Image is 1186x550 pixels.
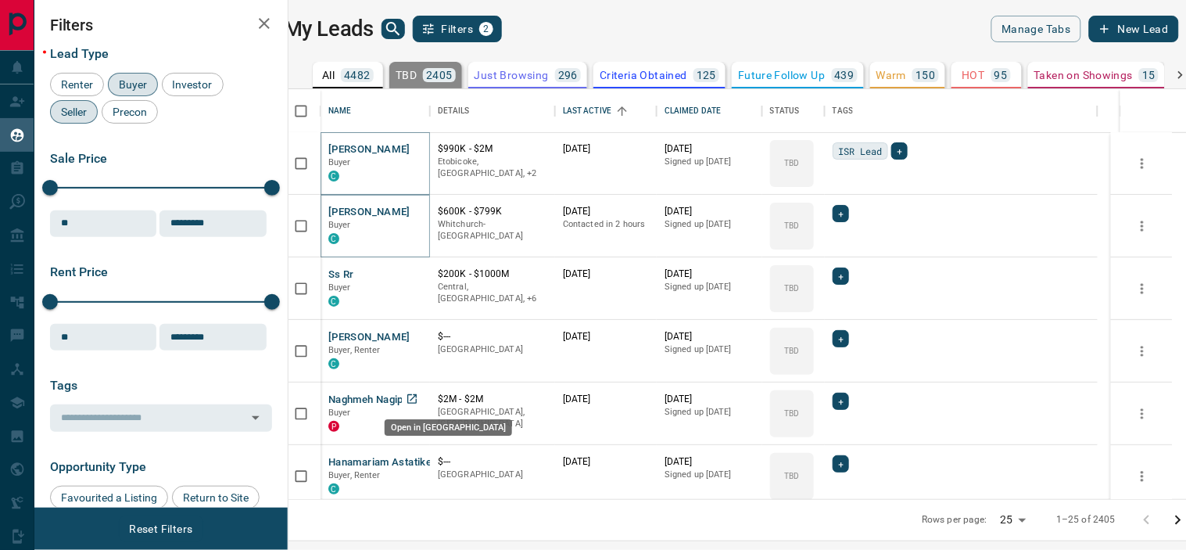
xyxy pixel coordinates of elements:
div: Details [430,89,555,133]
p: 125 [697,70,716,81]
p: Future Follow Up [738,70,825,81]
p: [GEOGRAPHIC_DATA] [438,469,547,481]
div: + [833,393,849,410]
div: Favourited a Listing [50,486,168,509]
span: Buyer, Renter [328,345,381,355]
p: $--- [438,455,547,469]
div: Details [438,89,470,133]
p: [DATE] [665,330,754,343]
p: $2M - $2M [438,393,547,406]
p: [GEOGRAPHIC_DATA], [GEOGRAPHIC_DATA] [438,406,547,430]
p: Rows per page: [922,513,987,527]
span: Precon [107,106,152,118]
p: Whitchurch-[GEOGRAPHIC_DATA] [438,218,547,243]
span: Opportunity Type [50,459,146,474]
p: $990K - $2M [438,142,547,156]
p: [DATE] [563,330,649,343]
p: 2405 [426,70,453,81]
p: [DATE] [665,142,754,156]
span: + [838,394,844,409]
p: $200K - $1000M [438,268,547,281]
span: Lead Type [50,46,109,61]
div: Open in [GEOGRAPHIC_DATA] [385,419,512,436]
button: more [1130,277,1154,300]
div: condos.ca [328,358,339,369]
div: Tags [833,89,854,133]
div: Seller [50,100,98,124]
div: Claimed Date [665,89,722,133]
p: 95 [994,70,1008,81]
p: Midtown | Central, Toronto [438,156,547,180]
div: Last Active [555,89,657,133]
p: Taken on Showings [1034,70,1134,81]
div: condos.ca [328,171,339,182]
span: + [897,143,902,159]
p: [DATE] [563,393,649,406]
span: Buyer [113,78,152,91]
p: 439 [835,70,855,81]
p: Signed up [DATE] [665,469,754,481]
span: Buyer [328,220,351,230]
div: Status [770,89,800,133]
p: TBD [784,408,799,419]
p: [DATE] [563,205,649,218]
button: [PERSON_NAME] [328,142,410,157]
button: more [1130,465,1154,488]
div: Renter [50,73,104,96]
span: Buyer [328,408,351,418]
button: New Lead [1089,16,1179,42]
span: Return to Site [177,491,254,504]
p: TBD [396,70,417,81]
span: Seller [56,106,92,118]
div: 25 [994,509,1031,531]
div: property.ca [328,421,339,432]
button: more [1130,214,1154,238]
p: Signed up [DATE] [665,218,754,231]
button: Sort [611,100,633,122]
button: more [1130,152,1154,175]
p: [GEOGRAPHIC_DATA] [438,343,547,356]
p: East Side, Etobicoke, North York, South Vancouver, Toronto, Vancouver [438,281,547,305]
div: Claimed Date [657,89,762,133]
button: Open [245,407,267,429]
div: condos.ca [328,483,339,494]
p: All [322,70,335,81]
div: + [891,142,908,160]
p: Criteria Obtained [600,70,687,81]
p: TBD [784,470,799,482]
p: Signed up [DATE] [665,406,754,419]
span: Buyer, Renter [328,470,381,480]
p: [DATE] [665,393,754,406]
button: [PERSON_NAME] [328,330,410,345]
div: Status [762,89,825,133]
span: Tags [50,378,77,393]
span: Buyer [328,282,351,293]
p: TBD [784,157,799,169]
span: 2 [481,23,492,34]
div: Precon [102,100,158,124]
button: more [1130,340,1154,363]
p: 15 [1142,70,1156,81]
button: Reset Filters [119,516,202,542]
div: Name [321,89,430,133]
p: $--- [438,330,547,343]
p: 4482 [344,70,371,81]
button: Hanamariam Astatike [328,455,432,470]
button: Filters2 [413,16,503,42]
p: [DATE] [665,455,754,469]
div: Tags [825,89,1098,133]
h2: Filters [50,16,272,34]
p: [DATE] [563,455,649,469]
p: 1–25 of 2405 [1057,513,1116,527]
button: more [1130,402,1154,426]
p: [DATE] [665,205,754,218]
div: condos.ca [328,296,339,307]
p: Signed up [DATE] [665,156,754,168]
span: ISR Lead [838,143,883,159]
span: Favourited a Listing [56,491,163,504]
p: Warm [876,70,907,81]
p: HOT [962,70,985,81]
button: [PERSON_NAME] [328,205,410,220]
button: Ss Rr [328,268,354,282]
span: Renter [56,78,99,91]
